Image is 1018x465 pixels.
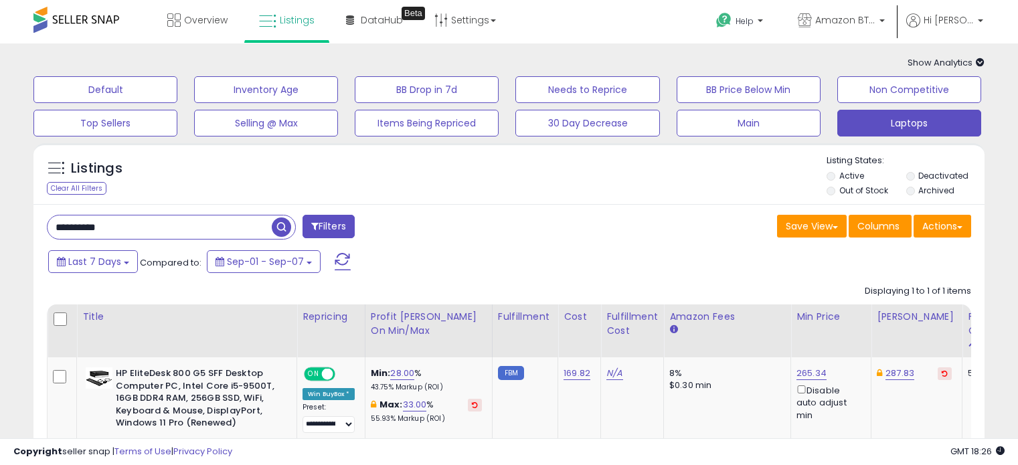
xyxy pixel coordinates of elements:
span: Hi [PERSON_NAME] [924,13,974,27]
th: The percentage added to the cost of goods (COGS) that forms the calculator for Min & Max prices. [365,304,492,357]
button: Items Being Repriced [355,110,499,136]
button: Save View [777,215,847,238]
b: HP EliteDesk 800 G5 SFF Desktop Computer PC, Intel Core i5-9500T, 16GB DDR4 RAM, 256GB SSD, WiFi,... [116,367,278,433]
i: Revert to store-level Max Markup [472,401,478,408]
p: 55.93% Markup (ROI) [371,414,482,424]
button: Needs to Reprice [515,76,659,103]
strong: Copyright [13,445,62,458]
button: Inventory Age [194,76,338,103]
a: 28.00 [390,367,414,380]
div: Disable auto adjust min [796,383,861,422]
div: % [371,367,482,392]
a: 265.34 [796,367,827,380]
button: Last 7 Days [48,250,138,273]
button: Sep-01 - Sep-07 [207,250,321,273]
span: DataHub [361,13,403,27]
p: Listing States: [827,155,985,167]
div: [PERSON_NAME] [877,310,956,324]
span: OFF [333,369,355,380]
label: Active [839,170,864,181]
a: Privacy Policy [173,445,232,458]
span: Compared to: [140,256,201,269]
button: BB Price Below Min [677,76,821,103]
div: Clear All Filters [47,182,106,195]
button: Top Sellers [33,110,177,136]
button: Columns [849,215,912,238]
span: Show Analytics [908,56,985,69]
div: seller snap | | [13,446,232,458]
span: Amazon BTG [815,13,875,27]
b: Min: [371,367,391,379]
button: Main [677,110,821,136]
div: Fulfillment Cost [606,310,658,338]
div: Amazon Fees [669,310,785,324]
button: 30 Day Decrease [515,110,659,136]
label: Out of Stock [839,185,888,196]
button: Selling @ Max [194,110,338,136]
div: Preset: [303,403,355,433]
a: 287.83 [885,367,914,380]
i: This overrides the store level max markup for this listing [371,400,376,409]
span: Columns [857,219,900,233]
div: Repricing [303,310,359,324]
div: % [371,399,482,424]
small: Amazon Fees. [669,324,677,336]
a: Hi [PERSON_NAME] [906,13,983,43]
div: Displaying 1 to 1 of 1 items [865,285,971,298]
span: Listings [280,13,315,27]
span: Last 7 Days [68,255,121,268]
span: Sep-01 - Sep-07 [227,255,304,268]
span: ON [305,369,322,380]
p: 43.75% Markup (ROI) [371,383,482,392]
div: Min Price [796,310,865,324]
div: Cost [564,310,595,324]
a: 169.82 [564,367,590,380]
button: Non Competitive [837,76,981,103]
b: Max: [379,398,403,411]
div: 500 [968,367,1009,379]
i: Get Help [715,12,732,29]
button: BB Drop in 7d [355,76,499,103]
a: 33.00 [403,398,427,411]
span: Overview [184,13,228,27]
img: 418RItUzRxL._SL40_.jpg [86,367,112,389]
small: FBM [498,366,524,380]
a: Help [705,2,776,43]
div: Title [82,310,291,324]
a: Terms of Use [114,445,171,458]
label: Archived [918,185,954,196]
button: Filters [303,215,355,238]
span: 2025-09-15 18:26 GMT [950,445,1005,458]
h5: Listings [71,159,122,178]
button: Default [33,76,177,103]
label: Deactivated [918,170,968,181]
a: N/A [606,367,622,380]
div: $0.30 min [669,379,780,391]
div: Tooltip anchor [402,7,425,20]
div: Fulfillment [498,310,552,324]
button: Actions [914,215,971,238]
button: Laptops [837,110,981,136]
span: Help [736,15,754,27]
div: Fulfillable Quantity [968,310,1014,338]
div: Win BuyBox * [303,388,355,400]
div: 8% [669,367,780,379]
div: Profit [PERSON_NAME] on Min/Max [371,310,487,338]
